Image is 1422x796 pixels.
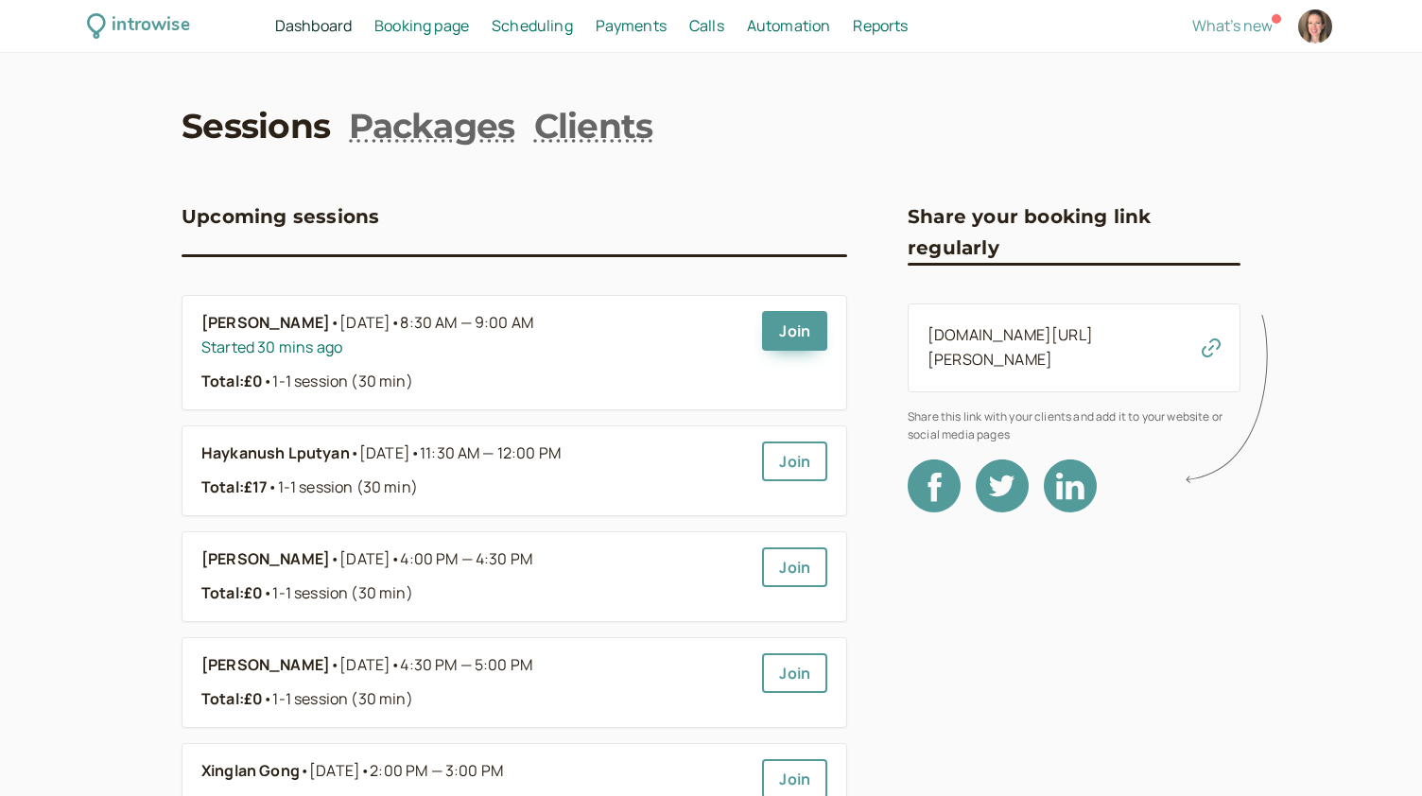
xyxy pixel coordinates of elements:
div: introwise [112,11,189,41]
span: 8:30 AM — 9:00 AM [400,312,533,333]
strong: Total: £0 [201,688,263,709]
a: Reports [853,14,908,39]
b: [PERSON_NAME] [201,653,330,678]
a: Packages [349,102,514,149]
span: Dashboard [275,15,352,36]
span: Share this link with your clients and add it to your website or social media pages [908,407,1240,444]
span: 1-1 session (30 min) [263,688,412,709]
span: 4:00 PM — 4:30 PM [400,548,532,569]
span: • [300,759,309,784]
span: • [390,312,400,333]
span: • [410,442,420,463]
span: 1-1 session (30 min) [263,371,412,391]
strong: Total: £17 [201,476,268,497]
a: Payments [596,14,667,39]
a: [PERSON_NAME]•[DATE]•4:00 PM — 4:30 PMTotal:£0•1-1 session (30 min) [201,547,747,606]
a: Sessions [182,102,330,149]
span: 2:00 PM — 3:00 PM [370,760,503,781]
span: • [268,476,277,497]
a: [PERSON_NAME]•[DATE]•8:30 AM — 9:00 AMStarted 30 mins agoTotal:£0•1-1 session (30 min) [201,311,747,394]
a: Join [762,441,827,481]
span: 4:30 PM — 5:00 PM [400,654,532,675]
span: • [330,653,339,678]
a: Account [1295,7,1335,46]
span: 1-1 session (30 min) [268,476,417,497]
b: [PERSON_NAME] [201,311,330,336]
span: Calls [689,15,724,36]
span: • [360,760,370,781]
span: • [263,688,272,709]
span: [DATE] [339,653,532,678]
span: • [390,654,400,675]
strong: Total: £0 [201,371,263,391]
a: [DOMAIN_NAME][URL][PERSON_NAME] [928,324,1093,370]
a: Join [762,311,827,351]
span: Booking page [374,15,469,36]
a: Calls [689,14,724,39]
a: Booking page [374,14,469,39]
span: What's new [1192,15,1273,36]
span: [DATE] [359,441,561,466]
span: Payments [596,15,667,36]
span: • [263,371,272,391]
span: [DATE] [339,547,532,572]
h3: Upcoming sessions [182,201,379,232]
span: • [390,548,400,569]
a: Haykanush Lputyan•[DATE]•11:30 AM — 12:00 PMTotal:£17•1-1 session (30 min) [201,441,747,500]
a: Clients [534,102,653,149]
span: • [350,441,359,466]
span: • [330,547,339,572]
span: 11:30 AM — 12:00 PM [420,442,561,463]
span: [DATE] [309,759,503,784]
span: • [330,311,339,336]
strong: Total: £0 [201,582,263,603]
a: introwise [87,11,190,41]
iframe: Chat Widget [1327,705,1422,796]
a: Scheduling [492,14,573,39]
div: Started 30 mins ago [201,336,747,360]
span: [DATE] [339,311,533,336]
a: Join [762,547,827,587]
span: Automation [747,15,831,36]
span: Scheduling [492,15,573,36]
span: • [263,582,272,603]
b: Haykanush Lputyan [201,441,350,466]
a: Join [762,653,827,693]
h3: Share your booking link regularly [908,201,1240,263]
button: What's new [1192,17,1273,34]
b: [PERSON_NAME] [201,547,330,572]
a: Dashboard [275,14,352,39]
span: 1-1 session (30 min) [263,582,412,603]
span: Reports [853,15,908,36]
b: Xinglan Gong [201,759,300,784]
a: [PERSON_NAME]•[DATE]•4:30 PM — 5:00 PMTotal:£0•1-1 session (30 min) [201,653,747,712]
a: Automation [747,14,831,39]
